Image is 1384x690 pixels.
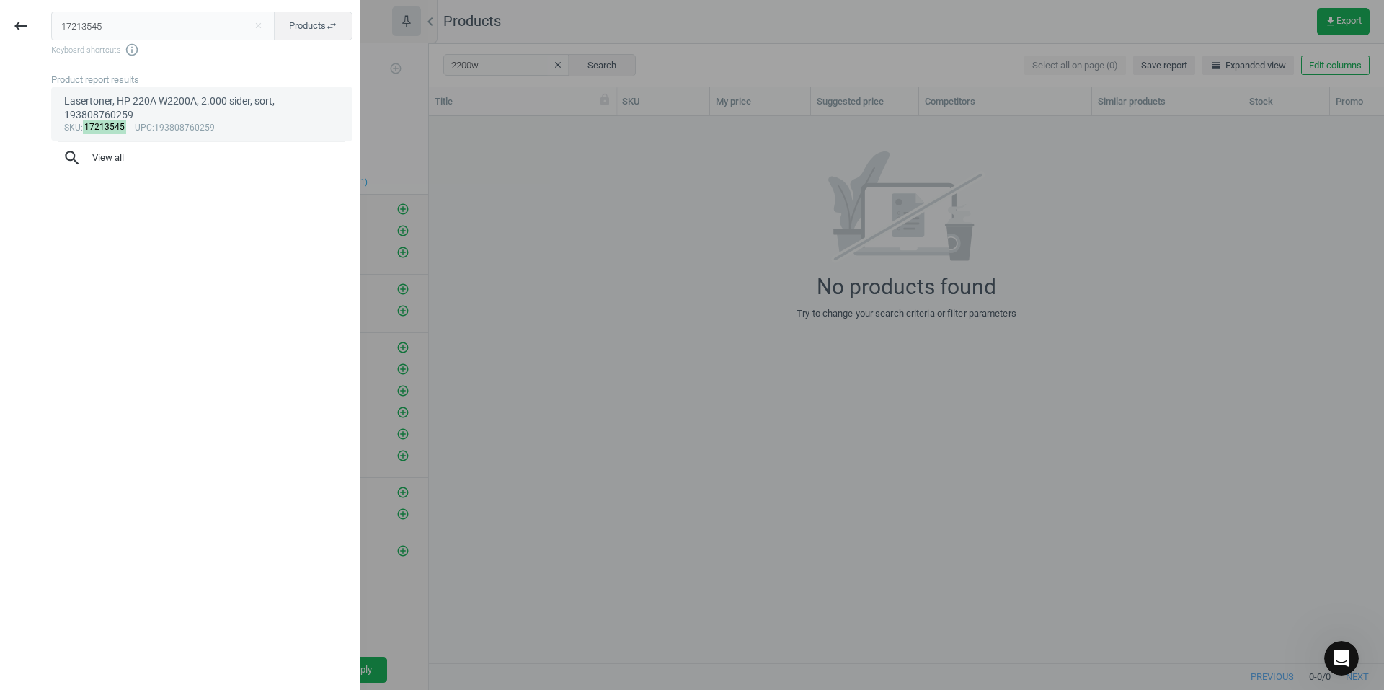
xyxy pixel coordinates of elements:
span: Keyboard shortcuts [51,43,352,57]
mark: 17213545 [83,120,127,134]
button: Close [247,19,269,32]
span: Products [289,19,337,32]
div: : :193808760259 [64,123,340,134]
div: Lasertoner, HP 220A W2200A, 2.000 sider, sort, 193808760259 [64,94,340,123]
i: swap_horiz [326,20,337,32]
span: sku [64,123,81,133]
iframe: Intercom live chat [1324,641,1359,676]
input: Enter the SKU or product name [51,12,275,40]
span: upc [135,123,152,133]
i: info_outline [125,43,139,57]
div: Product report results [51,74,360,87]
button: searchView all [51,142,352,174]
span: View all [63,149,341,167]
i: keyboard_backspace [12,17,30,35]
button: keyboard_backspace [4,9,37,43]
i: search [63,149,81,167]
button: Productsswap_horiz [274,12,352,40]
